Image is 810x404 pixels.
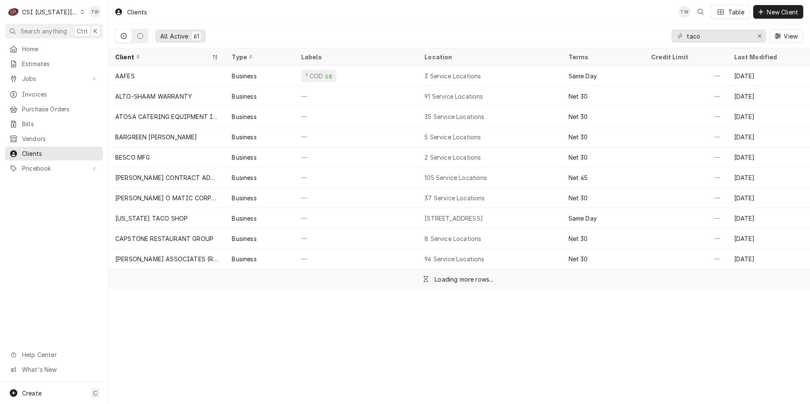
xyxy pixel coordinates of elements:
[294,228,418,249] div: —
[727,188,810,208] div: [DATE]
[782,32,799,41] span: View
[305,72,333,80] div: ² COD 💵
[644,86,727,106] div: —
[20,27,67,36] span: Search anything
[424,92,483,101] div: 91 Service Locations
[644,106,727,127] div: —
[115,214,188,223] div: [US_STATE] TACO SHOP
[765,8,800,17] span: New Client
[232,112,256,121] div: Business
[424,112,484,121] div: 35 Service Locations
[22,90,99,99] span: Invoices
[22,390,42,397] span: Create
[232,133,256,141] div: Business
[5,57,103,71] a: Estimates
[22,44,99,53] span: Home
[569,53,636,61] div: Terms
[569,194,588,202] div: Net 30
[727,86,810,106] div: [DATE]
[115,234,214,243] div: CAPSTONE RESTAURANT GROUP
[569,255,588,263] div: Net 30
[424,255,484,263] div: 94 Service Locations
[727,167,810,188] div: [DATE]
[424,133,481,141] div: 5 Service Locations
[5,87,103,101] a: Invoices
[232,92,256,101] div: Business
[424,194,485,202] div: 37 Service Locations
[5,147,103,160] a: Clients
[232,194,256,202] div: Business
[424,173,487,182] div: 105 Service Locations
[232,53,286,61] div: Type
[22,8,78,17] div: CSI [US_STATE][GEOGRAPHIC_DATA]
[5,42,103,56] a: Home
[232,173,256,182] div: Business
[94,27,97,36] span: K
[569,173,588,182] div: Net 45
[22,134,99,143] span: Vendors
[5,72,103,86] a: Go to Jobs
[294,188,418,208] div: —
[160,32,189,41] div: All Active
[115,112,218,121] div: ATOSA CATERING EQUIPMENT INC
[22,59,99,68] span: Estimates
[569,112,588,121] div: Net 30
[687,29,750,43] input: Keyword search
[694,5,707,19] button: Open search
[22,119,99,128] span: Bills
[22,105,99,113] span: Purchase Orders
[115,194,218,202] div: [PERSON_NAME] O MATIC CORPORATION
[294,167,418,188] div: —
[569,92,588,101] div: Net 30
[569,153,588,162] div: Net 30
[424,234,481,243] div: 8 Service Locations
[115,133,197,141] div: BARGREEN [PERSON_NAME]
[294,208,418,228] div: —
[194,32,199,41] div: 61
[115,53,210,61] div: Client
[424,72,481,80] div: 3 Service Locations
[5,117,103,131] a: Bills
[22,164,86,173] span: Pricebook
[77,27,88,36] span: Ctrl
[22,350,98,359] span: Help Center
[294,86,418,106] div: —
[8,6,19,18] div: CSI Kansas City's Avatar
[294,249,418,269] div: —
[5,132,103,146] a: Vendors
[727,66,810,86] div: [DATE]
[115,255,218,263] div: [PERSON_NAME] ASSOCIATES (READY KITCHEN WARRANTY)
[435,275,493,284] div: Loading more rows...
[115,72,135,80] div: AAFES
[644,147,727,167] div: —
[734,53,802,61] div: Last Modified
[294,106,418,127] div: —
[644,208,727,228] div: —
[89,6,101,18] div: TW
[569,234,588,243] div: Net 30
[569,72,597,80] div: Same Day
[232,72,256,80] div: Business
[5,362,103,376] a: Go to What's New
[89,6,101,18] div: Tori Warrick's Avatar
[728,8,745,17] div: Table
[770,29,803,43] button: View
[232,214,256,223] div: Business
[232,255,256,263] div: Business
[93,389,97,398] span: C
[644,167,727,188] div: —
[727,147,810,167] div: [DATE]
[5,24,103,39] button: Search anythingCtrlK
[679,6,691,18] div: Tori Warrick's Avatar
[301,53,411,61] div: Labels
[5,161,103,175] a: Go to Pricebook
[424,153,481,162] div: 2 Service Locations
[22,365,98,374] span: What's New
[644,66,727,86] div: —
[753,29,766,43] button: Erase input
[22,149,99,158] span: Clients
[727,249,810,269] div: [DATE]
[5,348,103,362] a: Go to Help Center
[5,102,103,116] a: Purchase Orders
[727,228,810,249] div: [DATE]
